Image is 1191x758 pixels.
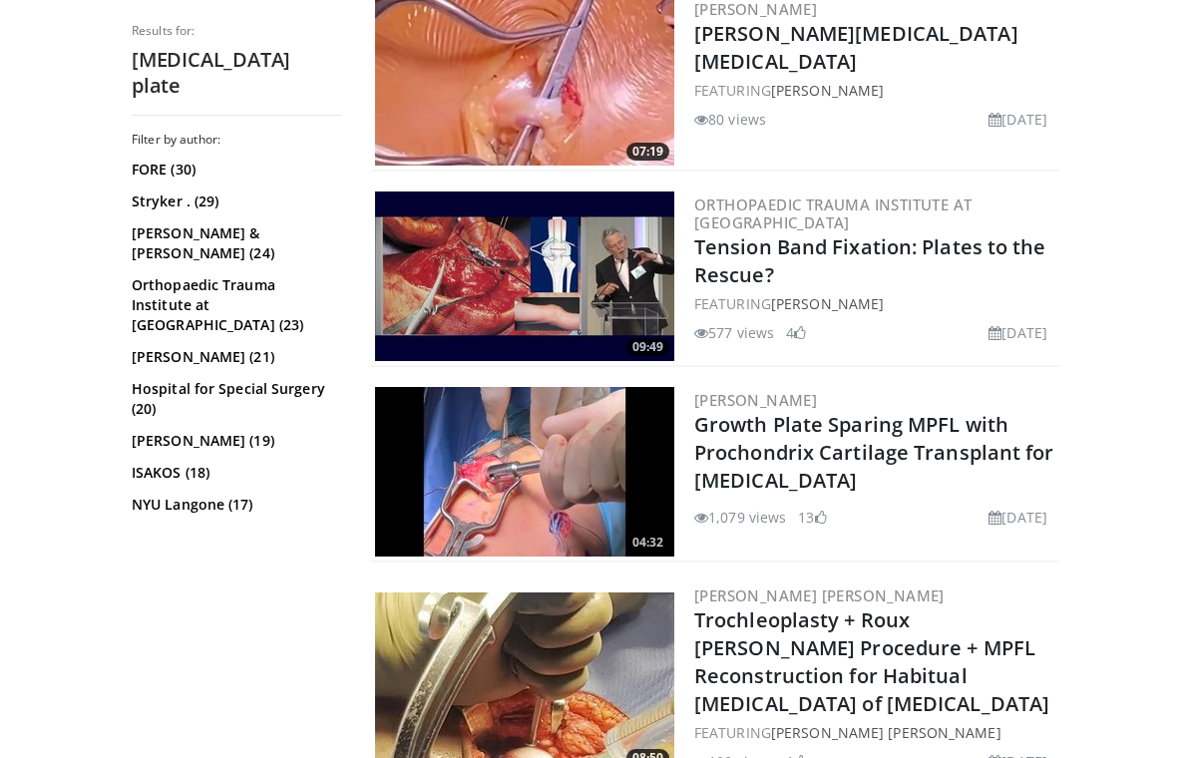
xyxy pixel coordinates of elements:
a: NYU Langone (17) [132,495,336,515]
h2: [MEDICAL_DATA] plate [132,47,341,99]
span: 04:32 [626,535,669,553]
a: 09:49 [375,192,674,362]
a: Trochleoplasty + Roux [PERSON_NAME] Procedure + MPFL Reconstruction for Habitual [MEDICAL_DATA] o... [694,607,1049,718]
li: 577 views [694,323,774,344]
a: Tension Band Fixation: Plates to the Rescue? [694,234,1046,289]
a: FORE (30) [132,160,336,180]
a: Growth Plate Sparing MPFL with Prochondrix Cartilage Transplant for [MEDICAL_DATA] [694,412,1054,495]
a: [PERSON_NAME] (19) [132,431,336,451]
li: 13 [798,508,826,529]
a: [PERSON_NAME] [PERSON_NAME] [771,724,1001,743]
a: Hospital for Special Surgery (20) [132,379,336,419]
li: [DATE] [989,508,1047,529]
a: Orthopaedic Trauma Institute at [GEOGRAPHIC_DATA] (23) [132,275,336,335]
div: FEATURING [694,294,1055,315]
div: FEATURING [694,723,1055,744]
a: [PERSON_NAME] (21) [132,347,336,367]
span: 07:19 [626,144,669,162]
img: 722b926d-ae78-4e9b-b911-342cd950a513.300x170_q85_crop-smart_upscale.jpg [375,192,674,362]
a: [PERSON_NAME] & [PERSON_NAME] (24) [132,223,336,263]
li: 1,079 views [694,508,786,529]
a: Stryker . (29) [132,191,336,211]
a: [PERSON_NAME] [771,295,884,314]
img: ffc56676-9ce6-4709-8329-14d886d4fcb7.300x170_q85_crop-smart_upscale.jpg [375,388,674,558]
li: 80 views [694,110,766,131]
a: 04:32 [375,388,674,558]
p: Results for: [132,23,341,39]
li: [DATE] [989,323,1047,344]
a: [PERSON_NAME] [PERSON_NAME] [694,586,945,606]
div: FEATURING [694,81,1055,102]
a: [PERSON_NAME] [771,82,884,101]
a: [PERSON_NAME] [694,391,817,411]
a: Orthopaedic Trauma Institute at [GEOGRAPHIC_DATA] [694,195,972,233]
span: 09:49 [626,339,669,357]
li: 4 [786,323,806,344]
h3: Filter by author: [132,132,341,148]
a: ISAKOS (18) [132,463,336,483]
a: [PERSON_NAME][MEDICAL_DATA] [MEDICAL_DATA] [694,21,1018,76]
li: [DATE] [989,110,1047,131]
